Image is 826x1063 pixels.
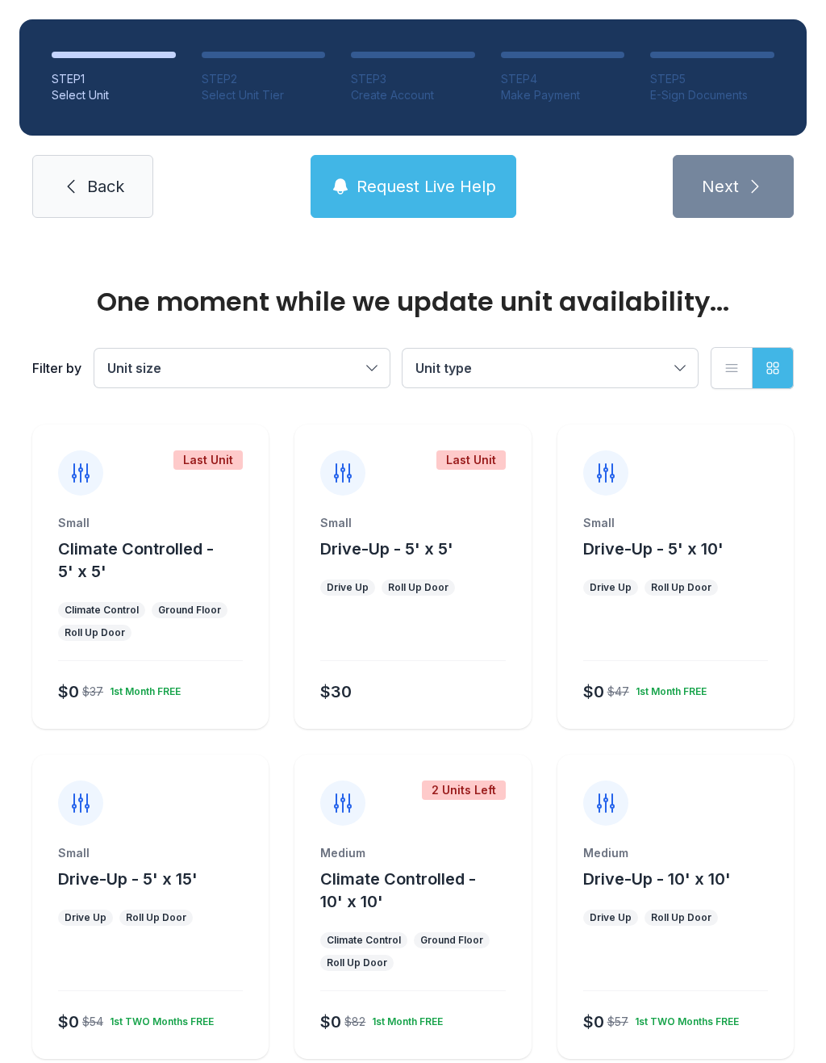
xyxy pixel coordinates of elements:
[202,87,326,103] div: Select Unit Tier
[650,71,774,87] div: STEP 5
[320,845,505,861] div: Medium
[327,956,387,969] div: Roll Up Door
[82,1014,103,1030] div: $54
[583,845,768,861] div: Medium
[32,358,81,378] div: Filter by
[320,515,505,531] div: Small
[320,868,524,913] button: Climate Controlled - 10' x 10'
[320,869,476,911] span: Climate Controlled - 10' x 10'
[583,868,731,890] button: Drive-Up - 10' x 10'
[158,604,221,617] div: Ground Floor
[327,581,369,594] div: Drive Up
[320,1011,341,1033] div: $0
[365,1009,443,1028] div: 1st Month FREE
[583,680,604,703] div: $0
[583,1011,604,1033] div: $0
[388,581,448,594] div: Roll Up Door
[65,604,139,617] div: Climate Control
[58,680,79,703] div: $0
[501,87,625,103] div: Make Payment
[403,349,698,387] button: Unit type
[607,684,629,700] div: $47
[320,539,453,559] span: Drive-Up - 5' x 5'
[52,87,176,103] div: Select Unit
[58,539,214,581] span: Climate Controlled - 5' x 5'
[650,87,774,103] div: E-Sign Documents
[82,684,103,700] div: $37
[590,911,632,924] div: Drive Up
[415,360,472,376] span: Unit type
[65,626,125,639] div: Roll Up Door
[351,71,475,87] div: STEP 3
[420,934,483,947] div: Ground Floor
[58,538,262,583] button: Climate Controlled - 5' x 5'
[436,450,506,470] div: Last Unit
[58,1011,79,1033] div: $0
[422,781,506,800] div: 2 Units Left
[103,679,181,698] div: 1st Month FREE
[173,450,243,470] div: Last Unit
[65,911,106,924] div: Drive Up
[351,87,475,103] div: Create Account
[583,539,724,559] span: Drive-Up - 5' x 10'
[583,515,768,531] div: Small
[94,349,390,387] button: Unit size
[87,175,124,198] span: Back
[651,581,711,594] div: Roll Up Door
[629,679,707,698] div: 1st Month FREE
[58,868,198,890] button: Drive-Up - 5' x 15'
[357,175,496,198] span: Request Live Help
[52,71,176,87] div: STEP 1
[583,538,724,560] button: Drive-Up - 5' x 10'
[320,538,453,560] button: Drive-Up - 5' x 5'
[32,289,794,315] div: One moment while we update unit availability...
[583,869,731,889] span: Drive-Up - 10' x 10'
[590,581,632,594] div: Drive Up
[58,845,243,861] div: Small
[628,1009,739,1028] div: 1st TWO Months FREE
[126,911,186,924] div: Roll Up Door
[607,1014,628,1030] div: $57
[651,911,711,924] div: Roll Up Door
[202,71,326,87] div: STEP 2
[58,515,243,531] div: Small
[344,1014,365,1030] div: $82
[320,680,352,703] div: $30
[58,869,198,889] span: Drive-Up - 5' x 15'
[107,360,161,376] span: Unit size
[103,1009,214,1028] div: 1st TWO Months FREE
[501,71,625,87] div: STEP 4
[327,934,401,947] div: Climate Control
[702,175,739,198] span: Next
